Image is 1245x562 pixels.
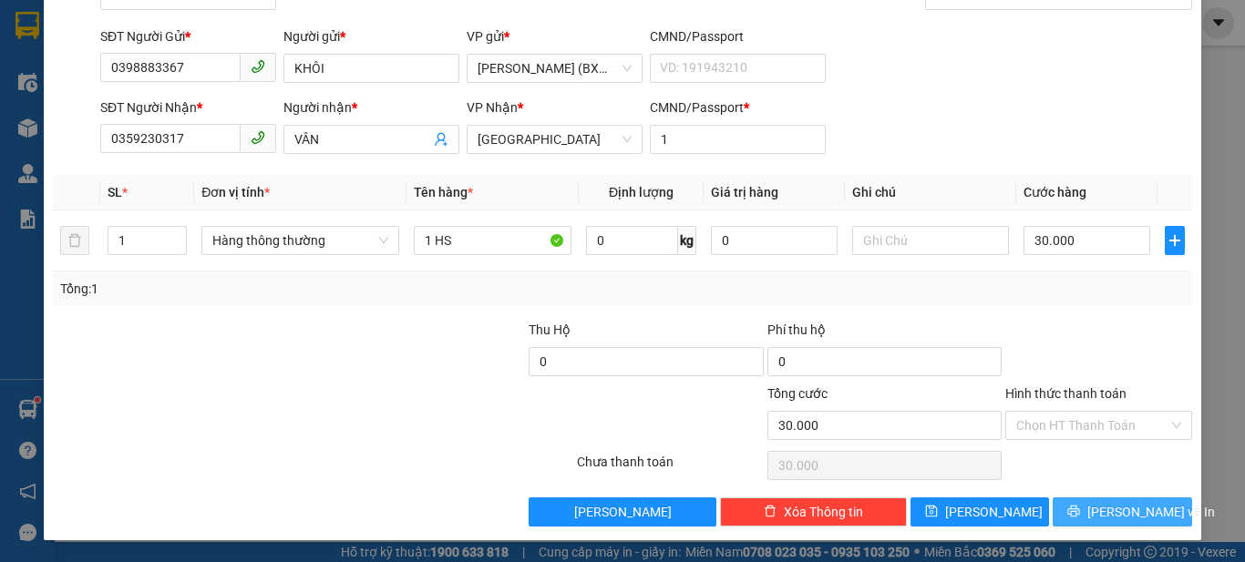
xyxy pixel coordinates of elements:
[767,386,828,401] span: Tổng cước
[650,97,826,118] div: CMND/Passport
[100,97,276,118] div: SĐT Người Nhận
[609,185,674,199] span: Định lượng
[201,185,270,199] span: Đơn vị tính
[1005,386,1127,401] label: Hình thức thanh toán
[852,226,1010,255] input: Ghi Chú
[251,59,265,74] span: phone
[478,126,632,153] span: Tuy Hòa
[784,502,863,522] span: Xóa Thông tin
[108,185,122,199] span: SL
[414,226,571,255] input: VD: Bàn, Ghế
[126,98,242,158] li: VP [GEOGRAPHIC_DATA]
[467,26,643,46] div: VP gửi
[283,26,459,46] div: Người gửi
[767,320,1002,347] div: Phí thu hộ
[845,175,1017,210] th: Ghi chú
[1024,185,1086,199] span: Cước hàng
[529,322,571,337] span: Thu Hộ
[1053,497,1192,526] button: printer[PERSON_NAME] và In
[414,185,473,199] span: Tên hàng
[1087,502,1215,522] span: [PERSON_NAME] và In
[911,497,1050,526] button: save[PERSON_NAME]
[212,227,388,254] span: Hàng thông thường
[764,505,777,519] span: delete
[100,26,276,46] div: SĐT Người Gửi
[711,226,837,255] input: 0
[1165,226,1186,255] button: plus
[720,497,907,526] button: deleteXóa Thông tin
[711,185,778,199] span: Giá trị hàng
[678,226,696,255] span: kg
[60,279,482,299] div: Tổng: 1
[283,97,459,118] div: Người nhận
[251,130,265,145] span: phone
[650,26,826,46] div: CMND/Passport
[9,9,264,77] li: Xe khách Mộc Thảo
[478,55,632,82] span: Hồ Chí Minh (BXMĐ)
[1166,233,1185,248] span: plus
[529,497,715,526] button: [PERSON_NAME]
[575,452,766,484] div: Chưa thanh toán
[925,505,938,519] span: save
[434,132,448,147] span: user-add
[574,502,672,522] span: [PERSON_NAME]
[9,98,126,138] li: VP [PERSON_NAME] (BXMĐ)
[467,100,518,115] span: VP Nhận
[1067,505,1080,519] span: printer
[9,9,73,73] img: logo.jpg
[60,226,89,255] button: delete
[945,502,1043,522] span: [PERSON_NAME]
